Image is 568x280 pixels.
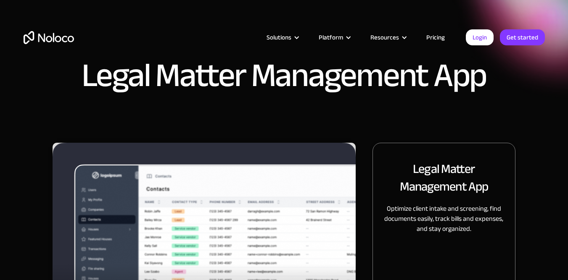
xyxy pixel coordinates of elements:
[24,31,74,44] a: home
[319,32,343,43] div: Platform
[383,160,505,195] h2: Legal Matter Management App
[360,32,416,43] div: Resources
[416,32,455,43] a: Pricing
[370,32,399,43] div: Resources
[383,204,505,234] p: Optimize client intake and screening, find documents easily, track bills and expenses, and stay o...
[500,29,545,45] a: Get started
[466,29,494,45] a: Login
[256,32,308,43] div: Solutions
[82,59,487,92] h1: Legal Matter Management App
[267,32,291,43] div: Solutions
[308,32,360,43] div: Platform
